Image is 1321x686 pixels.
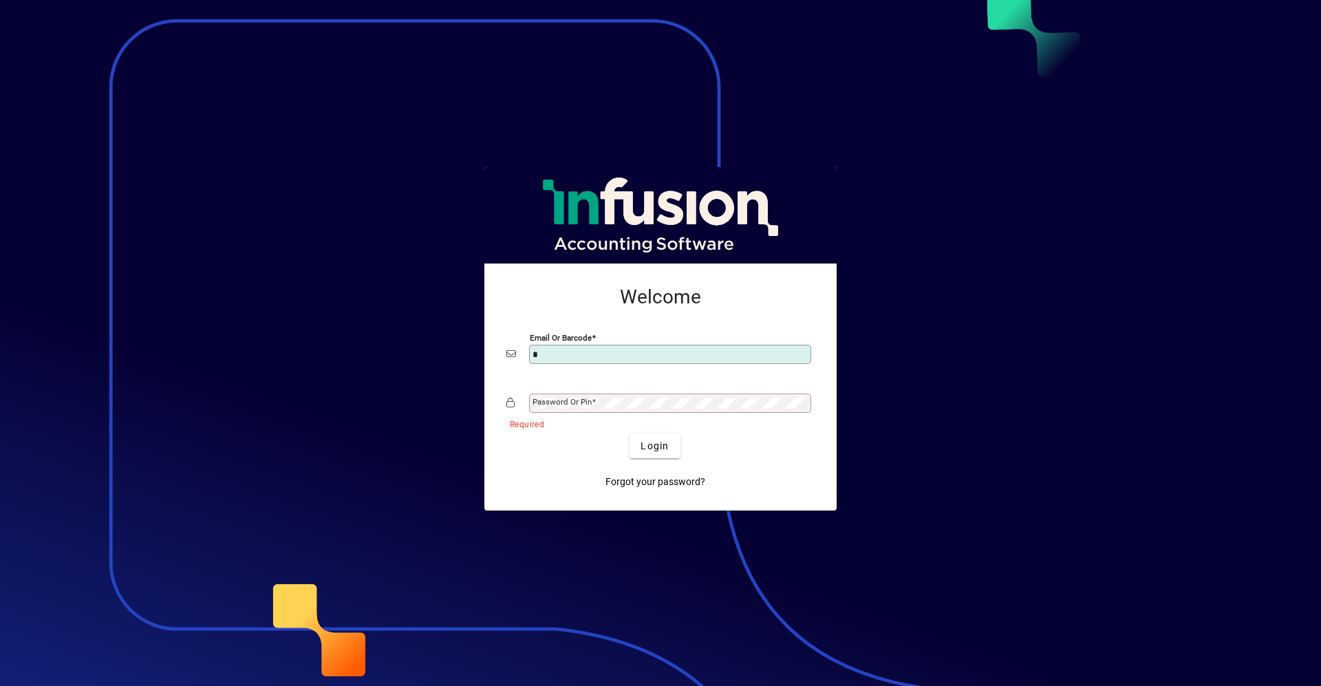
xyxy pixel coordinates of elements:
[506,286,815,309] h2: Welcome
[600,469,711,494] a: Forgot your password?
[530,333,592,343] mat-label: Email or Barcode
[630,433,680,458] button: Login
[605,475,705,489] span: Forgot your password?
[533,397,592,407] mat-label: Password or Pin
[641,439,669,453] span: Login
[510,416,804,431] mat-error: Required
